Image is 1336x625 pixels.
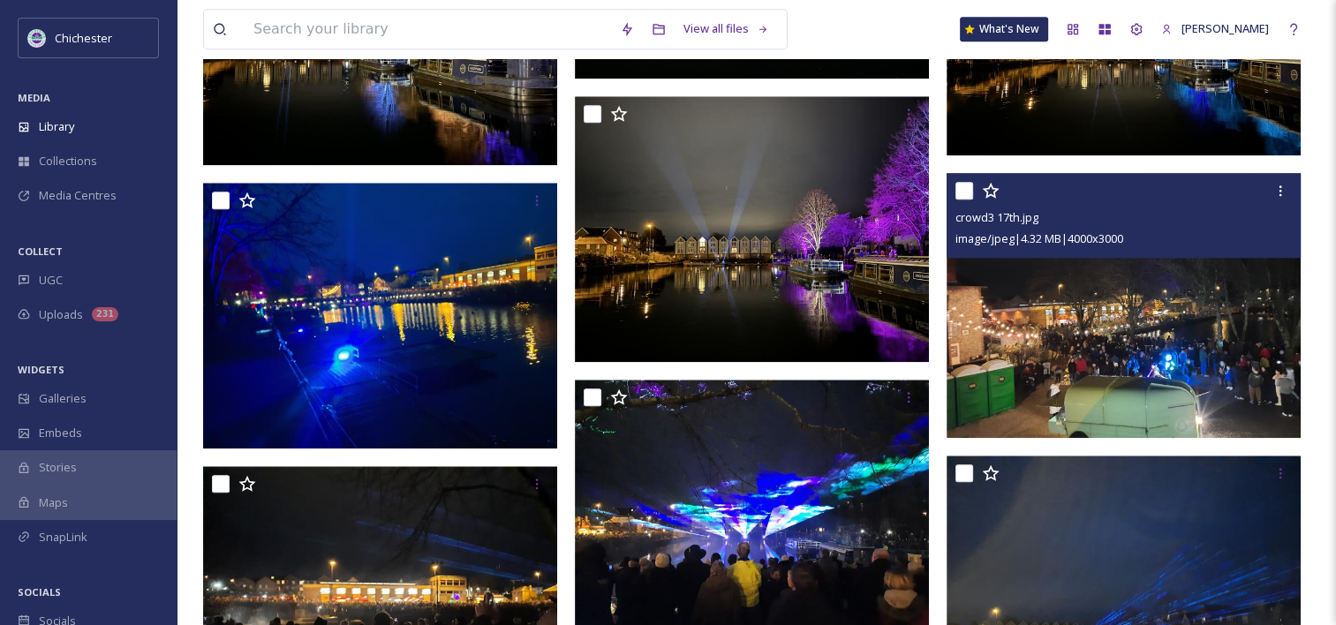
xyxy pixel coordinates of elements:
span: Media Centres [39,187,117,204]
img: crowd3 17th.jpg [947,173,1301,439]
span: SOCIALS [18,585,61,599]
span: Chichester [55,30,112,46]
img: IMG_0165.jpeg [575,96,929,362]
span: [PERSON_NAME] [1181,20,1269,36]
span: Uploads [39,306,83,323]
span: Stories [39,459,77,476]
a: View all files [675,11,778,46]
a: What's New [960,17,1048,41]
div: 231 [92,307,118,321]
span: MEDIA [18,91,50,104]
span: Galleries [39,390,87,407]
a: [PERSON_NAME] [1152,11,1278,46]
span: crowd3 17th.jpg [955,209,1038,225]
span: Collections [39,153,97,169]
img: Logo_of_Chichester_District_Council.png [28,29,46,47]
span: COLLECT [18,245,63,258]
span: WIDGETS [18,363,64,376]
span: Embeds [39,425,82,441]
span: SnapLink [39,529,87,546]
span: Library [39,118,74,135]
span: UGC [39,272,63,289]
img: crowd1 17th.jpg [203,183,557,448]
span: Maps [39,494,68,511]
input: Search your library [245,10,611,49]
span: image/jpeg | 4.32 MB | 4000 x 3000 [955,230,1123,246]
